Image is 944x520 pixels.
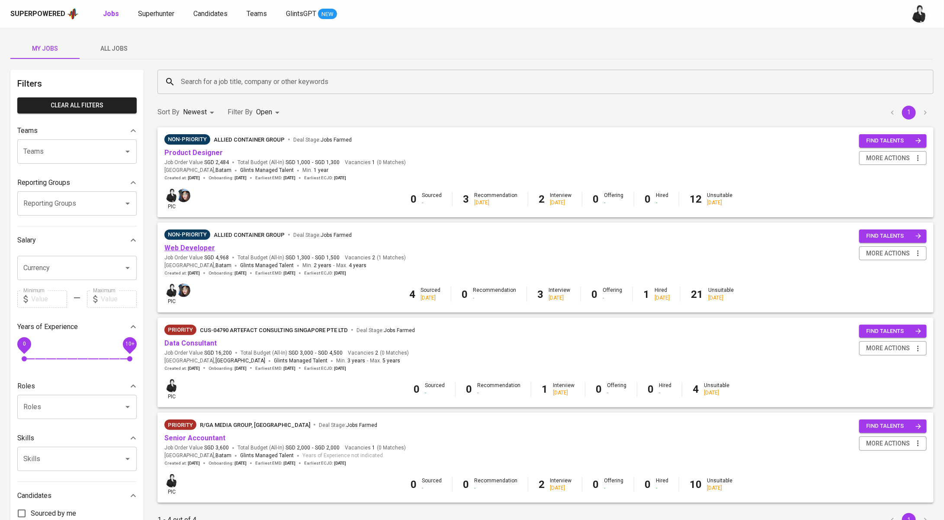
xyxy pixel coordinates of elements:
[347,358,365,364] span: 3 years
[234,365,247,371] span: [DATE]
[17,433,34,443] p: Skills
[312,159,313,166] span: -
[204,444,229,452] span: SGD 3,600
[304,460,346,466] span: Earliest ECJD :
[234,460,247,466] span: [DATE]
[474,199,517,207] div: [DATE]
[866,153,910,164] span: more actions
[549,287,570,301] div: Interview
[209,365,247,371] span: Onboarding :
[122,262,134,274] button: Open
[16,43,74,54] span: My Jobs
[31,291,67,308] input: Value
[473,294,516,302] div: -
[283,175,295,181] span: [DATE]
[336,358,365,364] span: Min.
[656,192,668,207] div: Hired
[691,288,703,300] b: 21
[591,288,597,300] b: 0
[349,262,366,268] span: 4 years
[17,235,36,245] p: Salary
[345,159,406,166] span: Vacancies ( 0 Matches )
[240,452,294,459] span: Glints Managed Talent
[603,287,622,301] div: Offering
[157,107,180,117] p: Sort By
[462,288,468,300] b: 0
[101,291,137,308] input: Value
[593,193,599,205] b: 0
[866,326,922,336] span: find talents
[164,262,231,270] span: [GEOGRAPHIC_DATA] ,
[314,262,331,268] span: 2 years
[655,287,670,301] div: Hired
[302,167,328,173] span: Min.
[286,254,310,262] span: SGD 1,300
[67,7,79,20] img: app logo
[473,287,516,301] div: Recommendation
[17,178,70,188] p: Reporting Groups
[10,7,79,20] a: Superpoweredapp logo
[17,430,137,447] div: Skills
[333,262,334,270] span: -
[214,136,285,143] span: Allied Container Group
[422,484,442,492] div: -
[371,254,375,262] span: 2
[193,10,228,18] span: Candidates
[656,477,668,492] div: Hired
[604,484,623,492] div: -
[17,174,137,191] div: Reporting Groups
[238,444,340,452] span: Total Budget (All-In)
[319,422,377,428] span: Deal Stage :
[164,357,265,365] span: [GEOGRAPHIC_DATA] ,
[302,452,384,460] span: Years of Experience not indicated.
[214,232,285,238] span: Allied Container Group
[31,508,76,519] span: Sourced by me
[707,199,732,207] div: [DATE]
[164,188,180,210] div: pic
[209,460,247,466] span: Onboarding :
[165,379,179,392] img: medwi@glints.com
[240,167,294,173] span: Glints Managed Talent
[345,254,406,262] span: Vacancies ( 1 Matches )
[414,383,420,395] b: 0
[859,229,927,243] button: find talents
[884,106,934,120] nav: pagination navigation
[215,166,231,175] span: Batam
[17,232,137,249] div: Salary
[707,477,732,492] div: Unsuitable
[165,284,179,297] img: medwi@glints.com
[463,478,469,491] b: 0
[304,270,346,276] span: Earliest ECJD :
[348,349,409,357] span: Vacancies ( 0 Matches )
[164,473,180,496] div: pic
[321,137,352,143] span: Jobs Farmed
[286,10,316,18] span: GlintsGPT
[321,232,352,238] span: Jobs Farmed
[655,294,670,302] div: [DATE]
[17,378,137,395] div: Roles
[302,262,331,268] span: Min.
[255,365,295,371] span: Earliest EMD :
[708,287,734,301] div: Unsuitable
[183,104,217,120] div: Newest
[17,122,137,139] div: Teams
[693,383,699,395] b: 4
[911,5,928,23] img: medwi@glints.com
[204,254,229,262] span: SGD 4,968
[103,9,121,19] a: Jobs
[164,349,232,357] span: Job Order Value
[17,322,78,332] p: Years of Experience
[256,108,272,116] span: Open
[866,248,910,259] span: more actions
[138,10,174,18] span: Superhunter
[228,107,253,117] p: Filter By
[247,10,267,18] span: Teams
[188,270,200,276] span: [DATE]
[704,382,729,397] div: Unsuitable
[656,484,668,492] div: -
[477,382,520,397] div: Recommendation
[425,382,445,397] div: Sourced
[690,478,702,491] b: 10
[164,339,217,347] a: Data Consultant
[859,325,927,338] button: find talents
